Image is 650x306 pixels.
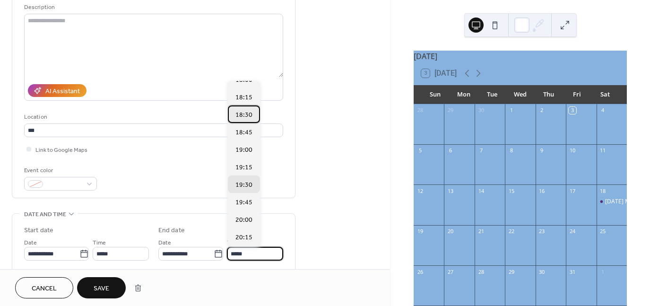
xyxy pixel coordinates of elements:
[599,107,607,114] div: 4
[477,268,485,275] div: 28
[421,85,450,104] div: Sun
[158,226,185,236] div: End date
[569,147,576,154] div: 10
[569,107,576,114] div: 3
[599,268,607,275] div: 1
[235,180,252,190] span: 19:30
[45,87,80,96] div: AI Assistant
[447,268,454,275] div: 27
[508,268,515,275] div: 29
[538,107,546,114] div: 2
[414,51,627,62] div: [DATE]
[235,110,252,120] span: 18:30
[416,187,424,194] div: 12
[24,226,53,236] div: Start date
[569,268,576,275] div: 31
[235,128,252,138] span: 18:45
[227,238,240,248] span: Time
[28,84,87,97] button: AI Assistant
[447,147,454,154] div: 6
[508,187,515,194] div: 15
[235,93,252,103] span: 18:15
[416,147,424,154] div: 5
[477,228,485,235] div: 21
[447,228,454,235] div: 20
[477,147,485,154] div: 7
[24,166,95,175] div: Event color
[538,268,546,275] div: 30
[24,238,37,248] span: Date
[450,85,478,104] div: Mon
[477,107,485,114] div: 30
[534,85,563,104] div: Thu
[24,2,281,12] div: Description
[508,107,515,114] div: 1
[538,187,546,194] div: 16
[478,85,506,104] div: Tue
[538,228,546,235] div: 23
[506,85,535,104] div: Wed
[32,284,57,294] span: Cancel
[591,85,619,104] div: Sat
[416,107,424,114] div: 28
[235,233,252,243] span: 20:15
[15,277,73,298] button: Cancel
[416,268,424,275] div: 26
[599,228,607,235] div: 25
[235,163,252,173] span: 19:15
[447,107,454,114] div: 29
[508,147,515,154] div: 8
[569,187,576,194] div: 17
[35,145,87,155] span: Link to Google Maps
[597,198,627,206] div: Saturday Morning Coffee in Elkford
[94,284,109,294] span: Save
[93,238,106,248] span: Time
[599,147,607,154] div: 11
[477,187,485,194] div: 14
[599,187,607,194] div: 18
[447,187,454,194] div: 13
[563,85,591,104] div: Fri
[24,210,66,219] span: Date and time
[569,228,576,235] div: 24
[235,215,252,225] span: 20:00
[235,198,252,208] span: 19:45
[538,147,546,154] div: 9
[416,228,424,235] div: 19
[508,228,515,235] div: 22
[24,112,281,122] div: Location
[77,277,126,298] button: Save
[235,145,252,155] span: 19:00
[158,238,171,248] span: Date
